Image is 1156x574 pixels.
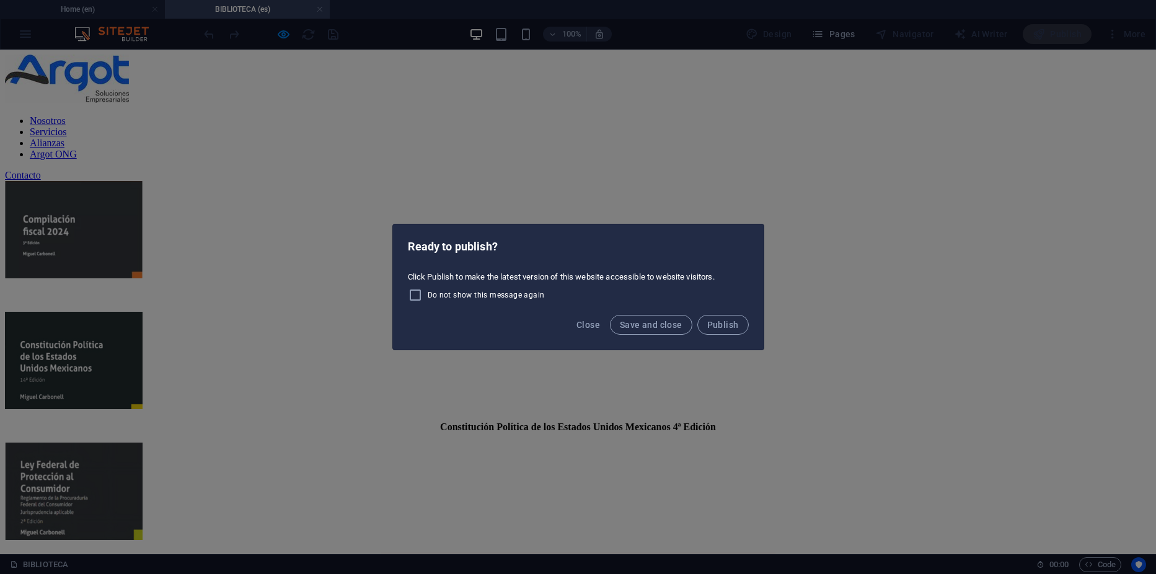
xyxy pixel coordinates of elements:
button: Save and close [610,315,692,335]
span: Publish [707,320,739,330]
h2: Ready to publish? [408,239,749,254]
button: Close [571,315,605,335]
span: Do not show this message again [428,290,545,300]
div: Click Publish to make the latest version of this website accessible to website visitors. [393,267,764,307]
span: Save and close [620,320,682,330]
span: Close [576,320,600,330]
button: Publish [697,315,749,335]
